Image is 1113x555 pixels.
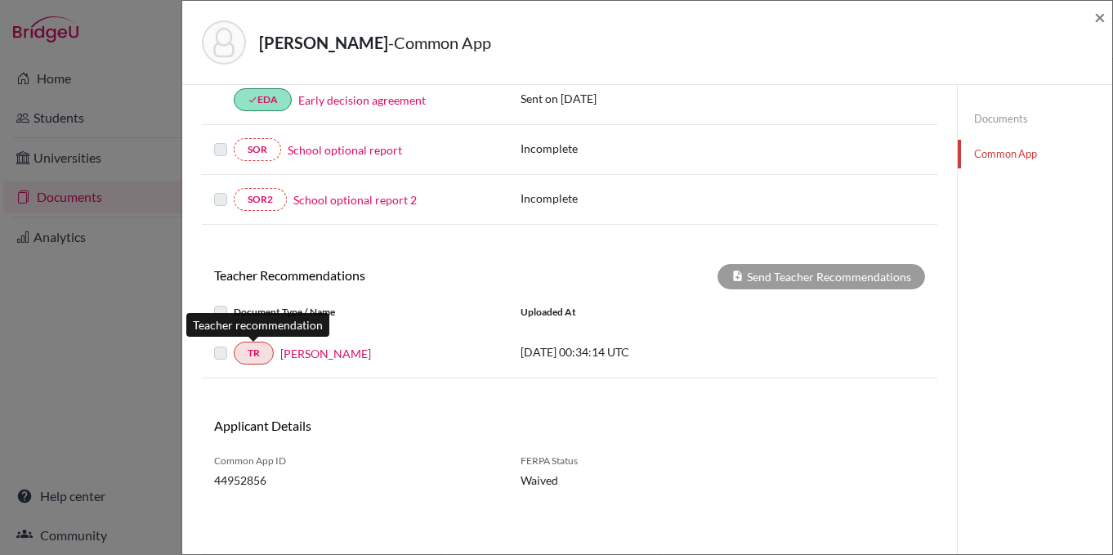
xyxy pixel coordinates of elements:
span: Waived [521,472,680,489]
a: [PERSON_NAME] [280,345,371,362]
span: FERPA Status [521,454,680,468]
p: Sent on [DATE] [521,90,689,107]
span: - Common App [388,33,491,52]
span: 44952856 [214,472,496,489]
span: × [1094,5,1106,29]
a: SOR [234,138,281,161]
button: Close [1094,7,1106,27]
div: Teacher recommendation [186,313,329,337]
p: Incomplete [521,190,689,207]
p: [DATE] 00:34:14 UTC [521,343,741,360]
div: Uploaded at [508,302,753,322]
a: SOR2 [234,188,287,211]
a: Documents [958,105,1112,133]
p: Incomplete [521,140,689,157]
a: Common App [958,140,1112,168]
h6: Applicant Details [214,418,557,433]
a: Early decision agreement [298,92,426,109]
div: Send Teacher Recommendations [717,264,925,289]
span: Common App ID [214,454,496,468]
a: TR [234,342,274,365]
div: Document Type / Name [202,302,508,322]
a: School optional report 2 [293,191,417,208]
a: School optional report [288,141,402,159]
h6: Teacher Recommendations [202,267,570,283]
i: done [248,95,257,105]
strong: [PERSON_NAME] [259,33,388,52]
a: doneEDA [234,88,292,111]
